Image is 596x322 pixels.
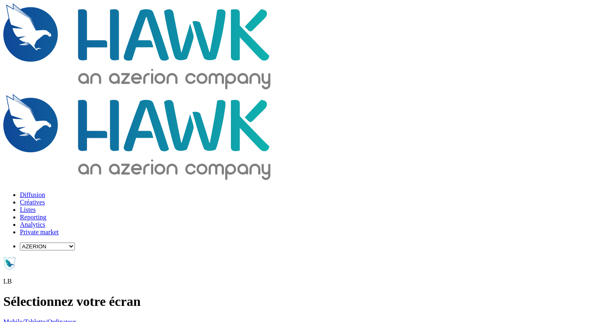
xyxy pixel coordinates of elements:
img: undefined Logo [3,3,276,92]
a: Diffusion [20,191,45,198]
div: LB [3,278,593,285]
img: undefined Logo [3,94,276,183]
img: Hawk Academy [3,257,16,270]
a: Analytics [20,221,45,228]
a: Listes [20,206,36,213]
h1: Sélectionnez votre écran [3,294,593,309]
a: Hawk Academy [3,257,593,270]
a: Créatives [20,199,45,206]
a: Reporting [20,214,46,221]
a: Private market [20,228,59,235]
